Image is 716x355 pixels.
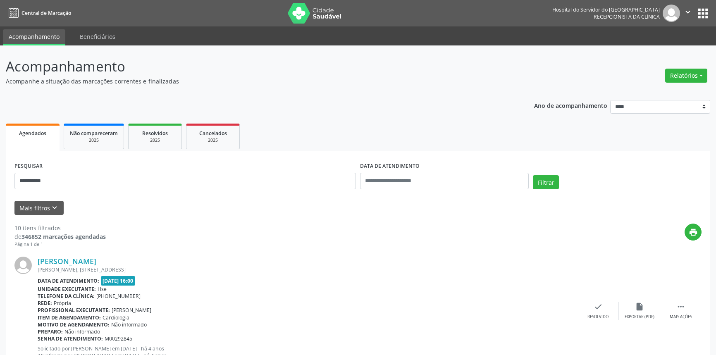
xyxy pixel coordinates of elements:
[38,266,578,273] div: [PERSON_NAME], [STREET_ADDRESS]
[38,335,103,342] b: Senha de atendimento:
[38,300,52,307] b: Rede:
[134,137,176,143] div: 2025
[696,6,710,21] button: apps
[21,233,106,241] strong: 346852 marcações agendadas
[670,314,692,320] div: Mais ações
[38,307,110,314] b: Profissional executante:
[105,335,132,342] span: M00292845
[14,241,106,248] div: Página 1 de 1
[594,13,660,20] span: Recepcionista da clínica
[14,201,64,215] button: Mais filtroskeyboard_arrow_down
[38,286,96,293] b: Unidade executante:
[54,300,71,307] span: Própria
[663,5,680,22] img: img
[625,314,654,320] div: Exportar (PDF)
[14,160,43,173] label: PESQUISAR
[685,224,702,241] button: print
[70,130,118,137] span: Não compareceram
[112,307,151,314] span: [PERSON_NAME]
[360,160,420,173] label: DATA DE ATENDIMENTO
[594,302,603,311] i: check
[38,328,63,335] b: Preparo:
[14,257,32,274] img: img
[38,257,96,266] a: [PERSON_NAME]
[38,321,110,328] b: Motivo de agendamento:
[38,293,95,300] b: Telefone da clínica:
[6,6,71,20] a: Central de Marcação
[680,5,696,22] button: 
[96,293,141,300] span: [PHONE_NUMBER]
[552,6,660,13] div: Hospital do Servidor do [GEOGRAPHIC_DATA]
[3,29,65,45] a: Acompanhamento
[683,7,692,17] i: 
[101,276,136,286] span: [DATE] 16:00
[70,137,118,143] div: 2025
[14,232,106,241] div: de
[689,228,698,237] i: print
[533,175,559,189] button: Filtrar
[676,302,685,311] i: 
[635,302,644,311] i: insert_drive_file
[587,314,609,320] div: Resolvido
[111,321,147,328] span: Não informado
[38,277,99,284] b: Data de atendimento:
[6,56,499,77] p: Acompanhamento
[6,77,499,86] p: Acompanhe a situação das marcações correntes e finalizadas
[199,130,227,137] span: Cancelados
[14,224,106,232] div: 10 itens filtrados
[98,286,107,293] span: Hse
[50,203,59,212] i: keyboard_arrow_down
[142,130,168,137] span: Resolvidos
[64,328,100,335] span: Não informado
[192,137,234,143] div: 2025
[21,10,71,17] span: Central de Marcação
[19,130,46,137] span: Agendados
[534,100,607,110] p: Ano de acompanhamento
[74,29,121,44] a: Beneficiários
[38,314,101,321] b: Item de agendamento:
[665,69,707,83] button: Relatórios
[103,314,129,321] span: Cardiologia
